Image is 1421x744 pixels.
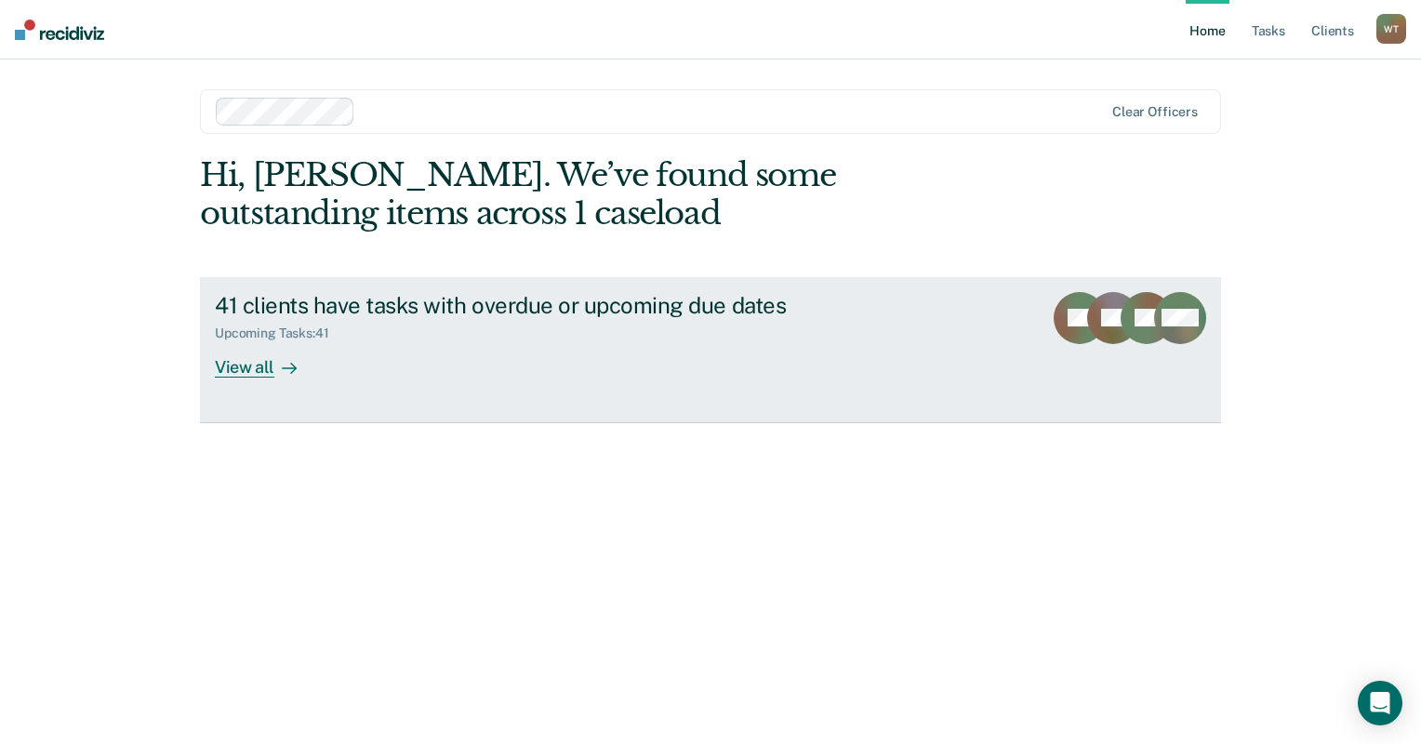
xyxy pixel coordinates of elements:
[1358,681,1402,725] div: Open Intercom Messenger
[200,277,1221,423] a: 41 clients have tasks with overdue or upcoming due datesUpcoming Tasks:41View all
[200,156,1016,232] div: Hi, [PERSON_NAME]. We’ve found some outstanding items across 1 caseload
[215,341,319,378] div: View all
[215,325,344,341] div: Upcoming Tasks : 41
[1376,14,1406,44] button: WT
[1112,104,1198,120] div: Clear officers
[15,20,104,40] img: Recidiviz
[1376,14,1406,44] div: W T
[215,292,868,319] div: 41 clients have tasks with overdue or upcoming due dates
